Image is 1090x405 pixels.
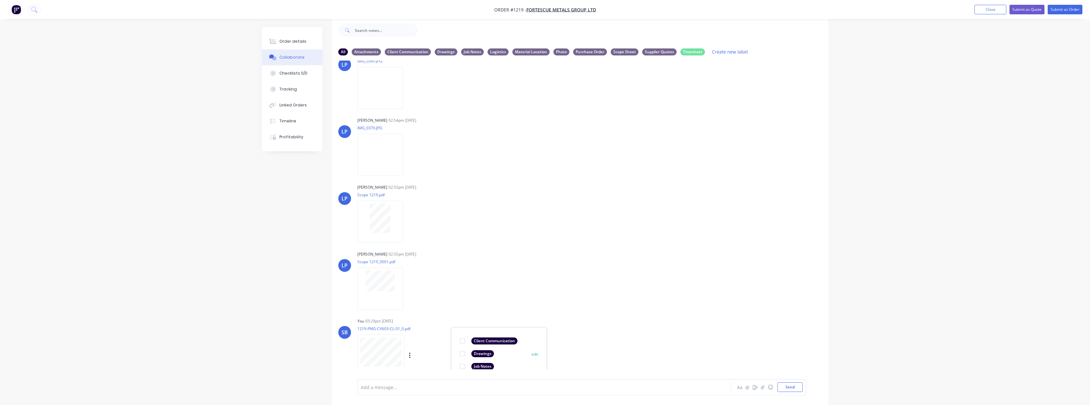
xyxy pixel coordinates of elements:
button: Aa [736,383,744,391]
p: IMG_0369.JPG [357,58,410,64]
div: Attachments [352,48,381,55]
div: SB [341,329,348,336]
span: Order #1219 - [494,7,526,13]
div: All [338,48,348,55]
input: Search notes... [355,24,418,37]
div: Job Notes [461,48,484,55]
button: @ [744,383,751,391]
button: Submit as Quote [1009,5,1044,14]
div: LP [341,128,348,135]
div: Supplier Quotes [642,48,677,55]
button: Create new label [709,47,751,56]
button: Timeline [262,113,322,129]
button: Submit as Order [1048,5,1082,14]
div: LP [341,195,348,202]
div: Timesheet [680,48,705,55]
button: Tracking [262,81,322,97]
button: Profitability [262,129,322,145]
div: Purchase Order [573,48,607,55]
div: Logistics [488,48,509,55]
div: Scope Sheet [611,48,638,55]
div: 02:55pm [DATE] [389,251,416,257]
button: Collaborate [262,49,322,65]
div: Client Communication [471,337,517,344]
p: Scope 1219_0001.pdf [357,259,410,264]
div: Timeline [279,118,296,124]
div: Drawings [435,48,457,55]
div: Material Location [512,48,550,55]
div: Job Notes [471,363,494,370]
div: Collaborate [279,54,305,60]
div: Drawings [471,350,494,357]
button: Send [777,382,803,392]
div: [PERSON_NAME] [357,251,387,257]
div: Order details [279,39,306,44]
div: Photo [553,48,569,55]
div: Linked Orders [279,102,307,108]
button: Checklists 0/0 [262,65,322,81]
div: 02:54pm [DATE] [389,118,416,123]
p: Scope 1219.pdf [357,192,410,198]
img: Factory [11,5,21,14]
a: FORTESCUE METALS GROUP LTD [526,7,596,13]
div: 02:55pm [DATE] [389,184,416,190]
button: ☺ [767,383,774,391]
div: Profitability [279,134,303,140]
div: You [357,318,364,324]
button: Close [974,5,1006,14]
div: [PERSON_NAME] [357,184,387,190]
button: Linked Orders [262,97,322,113]
p: 1219-FMG-CV603-CL-01_0.pdf [357,326,475,331]
div: LP [341,262,348,269]
div: Checklists 0/0 [279,70,307,76]
p: IMG_0370.JPG [357,125,410,131]
div: [PERSON_NAME] [357,118,387,123]
div: LP [341,61,348,69]
div: Tracking [279,86,297,92]
div: 03:29pm [DATE] [365,318,393,324]
div: Client Communication [385,48,431,55]
button: Order details [262,33,322,49]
